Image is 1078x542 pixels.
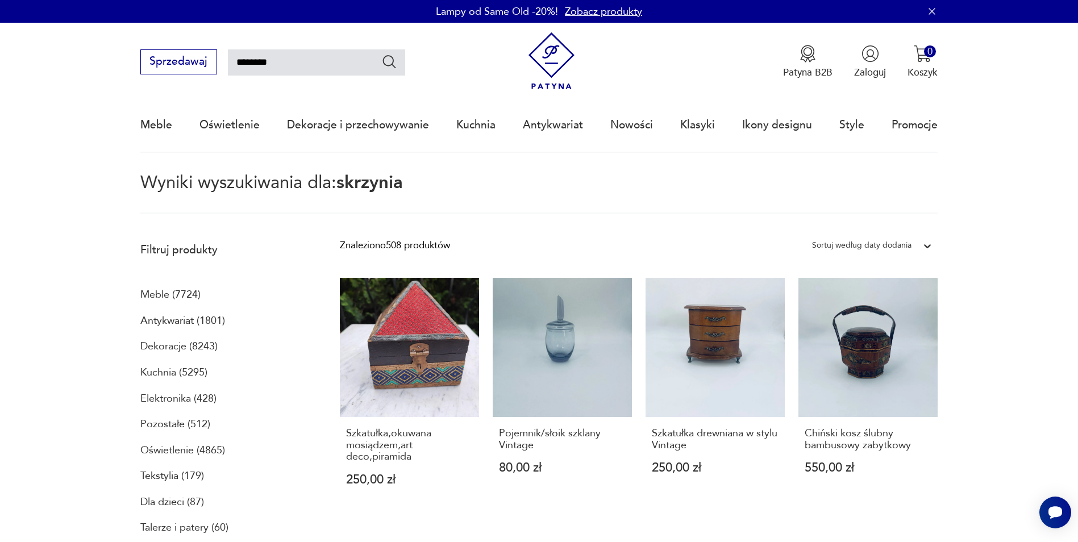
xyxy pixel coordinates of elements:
[892,99,938,151] a: Promocje
[839,99,864,151] a: Style
[523,99,583,151] a: Antykwariat
[140,518,228,537] a: Talerze i patery (60)
[1039,497,1071,528] iframe: Smartsupp widget button
[493,278,632,512] a: Pojemnik/słoik szklany VintagePojemnik/słoik szklany Vintage80,00 zł
[140,174,938,214] p: Wyniki wyszukiwania dla:
[652,428,779,451] h3: Szkatułka drewniana w stylu Vintage
[436,5,558,19] p: Lampy od Same Old -20%!
[140,363,207,382] a: Kuchnia (5295)
[346,428,473,462] h3: Szkatułka,okuwana mosiądzem,art deco,piramida
[140,285,201,305] a: Meble (7724)
[783,45,833,79] button: Patyna B2B
[499,428,626,451] h3: Pojemnik/słoik szklany Vintage
[340,278,479,512] a: Szkatułka,okuwana mosiądzem,art deco,piramidaSzkatułka,okuwana mosiądzem,art deco,piramida250,00 zł
[798,278,938,512] a: Chiński kosz ślubny bambusowy zabytkowyChiński kosz ślubny bambusowy zabytkowy550,00 zł
[908,66,938,79] p: Koszyk
[140,99,172,151] a: Meble
[499,462,626,474] p: 80,00 zł
[652,462,779,474] p: 250,00 zł
[742,99,812,151] a: Ikony designu
[140,58,217,67] a: Sprzedawaj
[914,45,931,62] img: Ikona koszyka
[140,311,225,331] a: Antykwariat (1801)
[381,53,398,70] button: Szukaj
[140,243,307,257] p: Filtruj produkty
[610,99,653,151] a: Nowości
[456,99,496,151] a: Kuchnia
[565,5,642,19] a: Zobacz produkty
[854,66,886,79] p: Zaloguj
[861,45,879,62] img: Ikonka użytkownika
[805,462,931,474] p: 550,00 zł
[346,474,473,486] p: 250,00 zł
[140,493,204,512] a: Dla dzieci (87)
[805,428,931,451] h3: Chiński kosz ślubny bambusowy zabytkowy
[812,238,911,253] div: Sortuj według daty dodania
[908,45,938,79] button: 0Koszyk
[924,45,936,57] div: 0
[854,45,886,79] button: Zaloguj
[140,389,217,408] a: Elektronika (428)
[680,99,715,151] a: Klasyki
[199,99,260,151] a: Oświetlenie
[140,466,204,486] a: Tekstylia (179)
[140,441,225,460] a: Oświetlenie (4865)
[799,45,817,62] img: Ikona medalu
[783,45,833,79] a: Ikona medaluPatyna B2B
[783,66,833,79] p: Patyna B2B
[523,32,580,90] img: Patyna - sklep z meblami i dekoracjami vintage
[140,415,210,434] a: Pozostałe (512)
[336,170,403,194] span: skrzynia
[340,238,450,253] div: Znaleziono 508 produktów
[140,49,217,74] button: Sprzedawaj
[646,278,785,512] a: Szkatułka drewniana w stylu VintageSzkatułka drewniana w stylu Vintage250,00 zł
[287,99,429,151] a: Dekoracje i przechowywanie
[140,337,218,356] a: Dekoracje (8243)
